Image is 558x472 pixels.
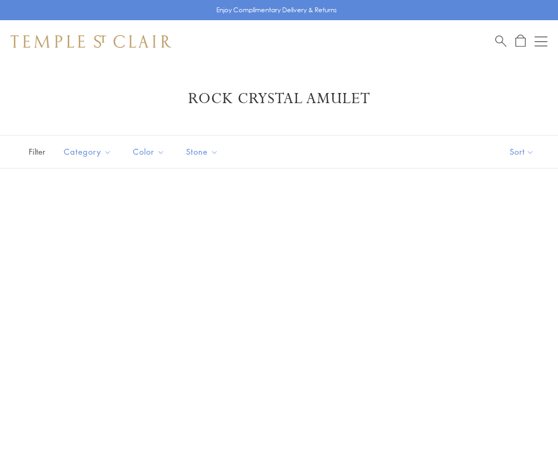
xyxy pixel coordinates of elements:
[216,5,337,15] p: Enjoy Complimentary Delivery & Returns
[181,145,226,158] span: Stone
[11,35,171,48] img: Temple St. Clair
[125,140,173,164] button: Color
[178,140,226,164] button: Stone
[56,140,120,164] button: Category
[58,145,120,158] span: Category
[128,145,173,158] span: Color
[27,89,531,108] h1: Rock Crystal Amulet
[495,35,506,48] a: Search
[486,136,558,168] button: Show sort by
[515,35,526,48] a: Open Shopping Bag
[535,35,547,48] button: Open navigation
